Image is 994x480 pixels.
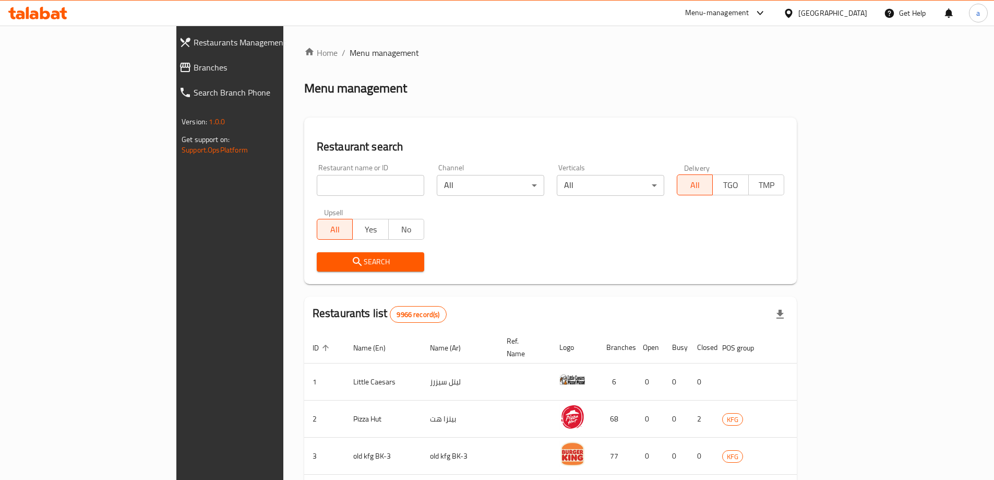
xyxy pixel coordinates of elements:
[317,175,424,196] input: Search for restaurant name or ID..
[664,438,689,475] td: 0
[345,438,422,475] td: old kfg BK-3
[689,364,714,401] td: 0
[422,364,498,401] td: ليتل سيزرز
[171,30,342,55] a: Restaurants Management
[689,332,714,364] th: Closed
[768,302,793,327] div: Export file
[182,143,248,157] a: Support.OpsPlatform
[182,115,207,128] span: Version:
[634,364,664,401] td: 0
[677,174,713,195] button: All
[353,342,399,354] span: Name (En)
[753,178,780,193] span: TMP
[689,401,714,438] td: 2
[559,404,585,430] img: Pizza Hut
[559,367,585,393] img: Little Caesars
[313,342,332,354] span: ID
[393,222,420,237] span: No
[798,7,867,19] div: [GEOGRAPHIC_DATA]
[304,80,407,97] h2: Menu management
[598,438,634,475] td: 77
[664,332,689,364] th: Busy
[712,174,748,195] button: TGO
[422,401,498,438] td: بيتزا هت
[321,222,349,237] span: All
[352,219,388,240] button: Yes
[507,335,538,360] span: Ref. Name
[598,364,634,401] td: 6
[437,175,544,196] div: All
[388,219,424,240] button: No
[390,306,446,323] div: Total records count
[342,46,345,59] li: /
[723,414,742,426] span: KFG
[313,306,447,323] h2: Restaurants list
[634,438,664,475] td: 0
[324,208,343,216] label: Upsell
[634,332,664,364] th: Open
[325,255,416,268] span: Search
[317,219,353,240] button: All
[634,401,664,438] td: 0
[345,364,422,401] td: Little Caesars
[390,310,446,320] span: 9966 record(s)
[304,46,797,59] nav: breadcrumb
[209,115,225,128] span: 1.0.0
[723,451,742,463] span: KFG
[430,342,474,354] span: Name (Ar)
[171,80,342,105] a: Search Branch Phone
[689,438,714,475] td: 0
[557,175,664,196] div: All
[559,441,585,467] img: old kfg BK-3
[717,178,744,193] span: TGO
[194,86,334,99] span: Search Branch Phone
[194,61,334,74] span: Branches
[171,55,342,80] a: Branches
[722,342,768,354] span: POS group
[182,133,230,146] span: Get support on:
[976,7,980,19] span: a
[681,178,709,193] span: All
[598,401,634,438] td: 68
[598,332,634,364] th: Branches
[422,438,498,475] td: old kfg BK-3
[317,252,424,272] button: Search
[664,401,689,438] td: 0
[685,7,749,19] div: Menu-management
[194,36,334,49] span: Restaurants Management
[664,364,689,401] td: 0
[345,401,422,438] td: Pizza Hut
[748,174,784,195] button: TMP
[684,164,710,171] label: Delivery
[350,46,419,59] span: Menu management
[357,222,384,237] span: Yes
[551,332,598,364] th: Logo
[317,139,784,155] h2: Restaurant search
